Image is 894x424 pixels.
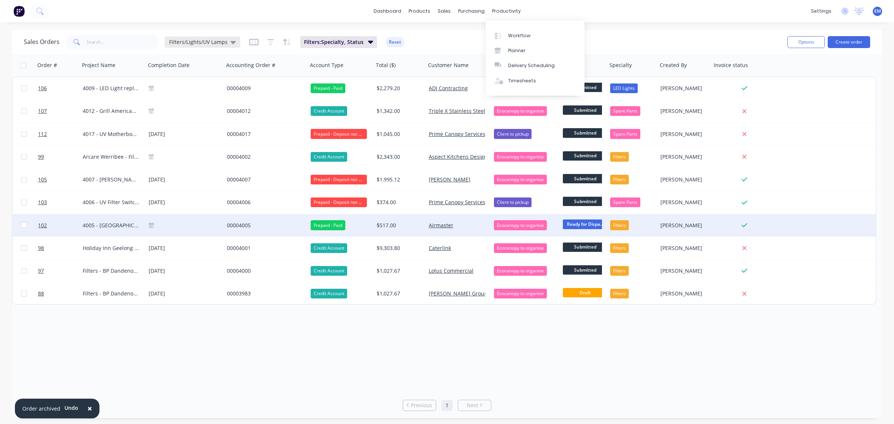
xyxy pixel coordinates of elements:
div: Filters [610,289,629,298]
div: Client to pickup [494,129,532,139]
div: $2,279.20 [377,85,421,92]
div: [DATE] [149,129,221,139]
div: [DATE] [149,266,221,276]
div: Prepaid - Deposit not Paid [311,197,367,207]
span: Ready for Dispa... [563,219,608,229]
div: $1,027.67 [377,290,421,297]
span: Draft [563,288,608,297]
div: Order archived [22,405,60,412]
span: 98 [38,244,44,252]
div: Filters [610,152,629,162]
div: 00004017 [227,130,301,138]
button: Undo [60,402,82,414]
a: 97 [38,260,83,282]
a: Delivery Scheduling [486,58,584,73]
div: Credit Account [311,266,347,276]
div: Spare Parts [610,106,640,116]
div: Total ($) [376,61,396,69]
span: 103 [38,199,47,206]
div: Credit Account [311,243,347,253]
div: Planner [508,47,526,54]
span: 107 [38,107,47,115]
a: 99 [38,146,83,168]
div: Credit Account [311,152,347,162]
a: 103 [38,191,83,213]
div: Ecocanopy to organise [494,106,547,116]
a: Airmaster [429,222,453,229]
div: Ecocanopy to organise [494,266,547,276]
div: [PERSON_NAME] [660,176,706,183]
a: 88 [38,282,83,305]
div: Ecocanopy to organise [494,175,547,184]
div: 00004007 [227,176,301,183]
div: [DATE] [149,289,221,298]
div: Client to pickup [494,197,532,207]
span: Filters/Lights/UV Lamps [169,38,228,46]
button: Filters:Specialty, Status [300,36,377,48]
div: 00003983 [227,290,301,297]
span: Submitted [563,197,608,206]
a: [PERSON_NAME] Group Au Pty Ltd [429,290,514,297]
a: 106 [38,77,83,99]
div: Account Type [310,61,343,69]
a: Timesheets [486,73,584,88]
div: [PERSON_NAME] [660,267,706,275]
div: sales [434,6,454,17]
div: $1,045.00 [377,130,421,138]
div: Project Name [82,61,115,69]
div: productivity [488,6,524,17]
span: Next [467,402,478,409]
span: Submitted [563,128,608,137]
div: $9,303.80 [377,244,421,252]
div: Ecocanopy to organise [494,243,547,253]
div: Completion Date [148,61,190,69]
span: 102 [38,222,47,229]
a: Planner [486,43,584,58]
div: Arcare Werribee - Filters [83,153,140,161]
div: $1,995.12 [377,176,421,183]
div: settings [807,6,835,17]
div: Prepaid - Deposit not Paid [311,129,367,139]
span: Filters: Specialty, Status [304,38,364,46]
div: Created By [660,61,687,69]
span: 106 [38,85,47,92]
div: Filters [610,175,629,184]
div: 00004001 [227,244,301,252]
div: 00004006 [227,199,301,206]
div: LED Lights [610,83,638,93]
div: Ecocanopy to organise [494,289,547,298]
div: Timesheets [508,77,536,84]
div: Filters [610,266,629,276]
span: EM [874,8,881,15]
div: Filters - BP Dandenong South [83,290,140,297]
div: Ecocanopy to organise [494,152,547,162]
button: Options [787,36,825,48]
a: 105 [38,168,83,191]
div: Invoice status [714,61,748,69]
a: [PERSON_NAME] [429,176,470,183]
span: Submitted [563,243,608,252]
div: [PERSON_NAME] [660,290,706,297]
div: Delivery Scheduling [508,62,555,69]
div: [PERSON_NAME] [660,153,706,161]
span: Submitted [563,105,608,115]
span: 97 [38,267,44,275]
div: 00004002 [227,153,301,161]
div: Spare Parts [610,197,640,207]
a: Prime Canopy Services [429,199,485,206]
button: Close [80,400,99,418]
span: Previous [411,402,432,409]
span: 99 [38,153,44,161]
div: [PERSON_NAME] [660,85,706,92]
div: Customer Name [428,61,469,69]
div: $517.00 [377,222,421,229]
div: Filters - BP Dandenong South [83,267,140,275]
div: Ecocanopy to organise [494,220,547,230]
div: Credit Account [311,289,347,298]
div: Credit Account [311,106,347,116]
div: [DATE] [149,175,221,184]
div: 00004005 [227,222,301,229]
div: Filters [610,243,629,253]
span: Submitted [563,151,608,161]
div: $2,343.00 [377,153,421,161]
